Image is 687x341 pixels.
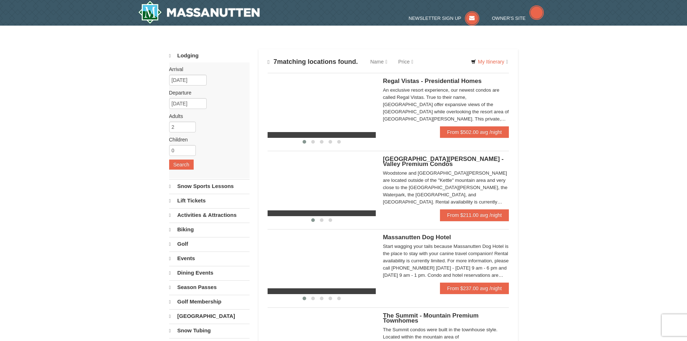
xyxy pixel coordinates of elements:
a: Name [365,54,393,69]
div: An exclusive resort experience, our newest condos are called Regal Vistas. True to their name, [G... [383,87,509,123]
a: Price [393,54,419,69]
label: Children [169,136,244,143]
a: From $211.00 avg /night [440,209,509,221]
a: Events [169,252,250,265]
label: Departure [169,89,244,96]
span: [GEOGRAPHIC_DATA][PERSON_NAME] - Valley Premium Condos [383,156,504,167]
span: Regal Vistas - Presidential Homes [383,78,482,84]
a: Snow Sports Lessons [169,179,250,193]
a: Biking [169,223,250,236]
button: Search [169,159,194,170]
img: Massanutten Resort Logo [138,1,260,24]
a: [GEOGRAPHIC_DATA] [169,309,250,323]
a: From $237.00 avg /night [440,283,509,294]
a: Season Passes [169,280,250,294]
span: Massanutten Dog Hotel [383,234,451,241]
div: Woodstone and [GEOGRAPHIC_DATA][PERSON_NAME] are located outside of the "Kettle" mountain area an... [383,170,509,206]
a: Golf [169,237,250,251]
label: Arrival [169,66,244,73]
a: From $502.00 avg /night [440,126,509,138]
div: Start wagging your tails because Massanutten Dog Hotel is the place to stay with your canine trav... [383,243,509,279]
a: Golf Membership [169,295,250,309]
a: Activities & Attractions [169,208,250,222]
a: Snow Tubing [169,324,250,337]
a: Lodging [169,49,250,62]
a: Newsletter Sign Up [409,16,479,21]
span: Owner's Site [492,16,526,21]
a: My Itinerary [466,56,512,67]
label: Adults [169,113,244,120]
a: Owner's Site [492,16,544,21]
a: Massanutten Resort [138,1,260,24]
span: Newsletter Sign Up [409,16,461,21]
a: Lift Tickets [169,194,250,207]
a: Dining Events [169,266,250,280]
span: The Summit - Mountain Premium Townhomes [383,312,479,324]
